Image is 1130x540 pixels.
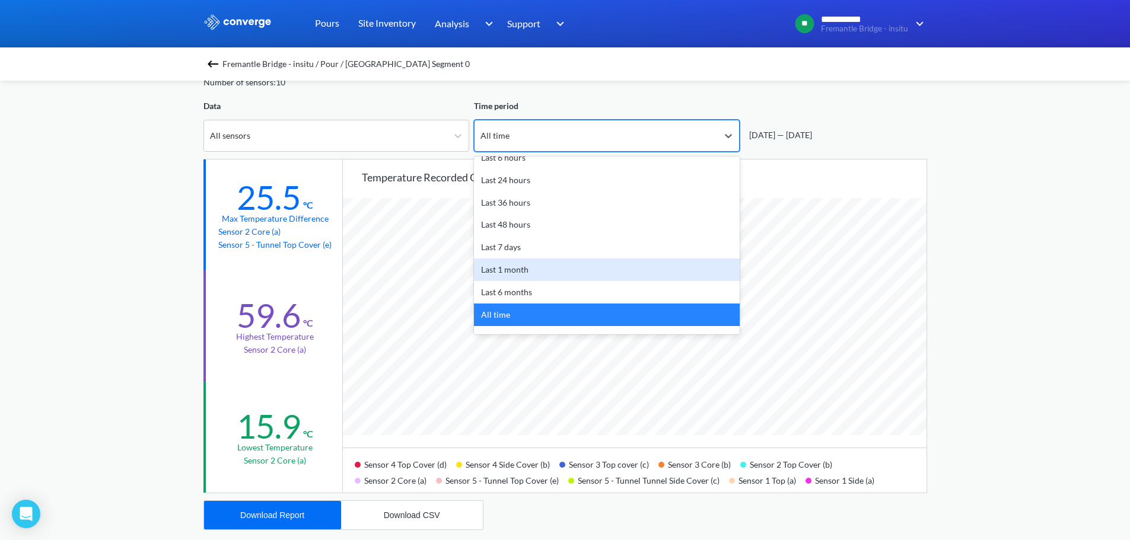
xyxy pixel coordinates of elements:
[474,169,740,191] div: Last 24 hours
[658,455,740,471] div: Sensor 3 Core (b)
[908,17,927,31] img: downArrow.svg
[240,510,304,520] div: Download Report
[237,177,301,218] div: 25.5
[203,14,272,30] img: logo_ewhite.svg
[474,100,740,113] div: Time period
[355,471,436,487] div: Sensor 2 Core (a)
[474,191,740,214] div: Last 36 hours
[477,17,496,31] img: downArrow.svg
[821,24,908,33] span: Fremantle Bridge - insitu
[474,303,740,326] div: All time
[244,343,306,356] p: Sensor 2 Core (a)
[222,212,329,225] div: Max temperature difference
[740,455,842,471] div: Sensor 2 Top Cover (b)
[729,471,806,487] div: Sensor 1 Top (a)
[559,455,658,471] div: Sensor 3 Top cover (c)
[549,17,568,31] img: downArrow.svg
[436,471,568,487] div: Sensor 5 - Tunnel Top Cover (e)
[806,471,884,487] div: Sensor 1 Side (a)
[341,501,483,529] button: Download CSV
[204,501,341,529] button: Download Report
[355,455,456,471] div: Sensor 4 Top Cover (d)
[206,57,220,71] img: backspace.svg
[474,258,740,281] div: Last 1 month
[568,471,729,487] div: Sensor 5 - Tunnel Tunnel Side Cover (c)
[244,454,306,467] p: Sensor 2 Core (a)
[744,129,812,142] div: [DATE] — [DATE]
[474,281,740,303] div: Last 6 months
[12,500,40,528] div: Open Intercom Messenger
[203,76,285,89] div: Number of sensors: 10
[237,295,301,335] div: 59.6
[507,16,540,31] span: Support
[435,16,469,31] span: Analysis
[474,326,740,349] div: Custom
[210,129,250,142] div: All sensors
[474,236,740,258] div: Last 7 days
[474,213,740,236] div: Last 48 hours
[474,146,740,169] div: Last 6 hours
[456,455,559,471] div: Sensor 4 Side Cover (b)
[218,225,332,238] p: Sensor 2 Core (a)
[236,330,314,343] div: Highest temperature
[222,56,470,72] span: Fremantle Bridge - insitu / Pour / [GEOGRAPHIC_DATA] Segment 0
[384,510,440,520] div: Download CSV
[362,169,927,186] div: Temperature recorded over time
[203,100,469,113] div: Data
[218,238,332,251] p: Sensor 5 - Tunnel Top Cover (e)
[237,441,313,454] div: Lowest temperature
[237,406,301,446] div: 15.9
[480,129,510,142] div: All time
